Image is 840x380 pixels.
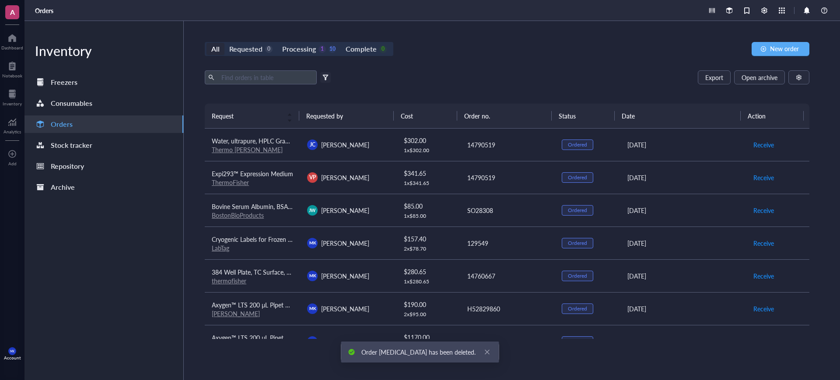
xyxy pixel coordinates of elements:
[212,309,260,318] a: [PERSON_NAME]
[2,73,22,78] div: Notebook
[205,42,393,56] div: segmented control
[467,238,548,248] div: 129549
[51,181,75,193] div: Archive
[51,118,73,130] div: Orders
[8,161,17,166] div: Add
[212,169,293,178] span: Expi293™ Expression Medium
[467,140,548,150] div: 14790519
[753,206,774,215] span: Receive
[404,201,453,211] div: $ 85.00
[404,300,453,309] div: $ 190.00
[568,338,587,345] div: Ordered
[484,349,490,355] span: close
[321,173,369,182] span: [PERSON_NAME]
[394,104,457,128] th: Cost
[404,147,453,154] div: 1 x $ 302.00
[212,244,229,252] a: LabTag
[309,272,316,279] span: MK
[321,304,369,313] span: [PERSON_NAME]
[627,206,739,215] div: [DATE]
[705,74,723,81] span: Export
[404,234,453,244] div: $ 157.40
[310,141,315,149] span: JC
[321,337,369,346] span: [PERSON_NAME]
[459,161,555,194] td: 14790519
[753,138,774,152] button: Receive
[212,333,317,342] span: Axygen™ LTS 200 μL Pipet Tip, Filtered
[212,276,246,285] a: thermofisher
[568,272,587,279] div: Ordered
[753,203,774,217] button: Receive
[212,111,282,121] span: Request
[309,207,316,214] span: JW
[51,97,92,109] div: Consumables
[404,136,453,145] div: $ 302.00
[346,43,376,55] div: Complete
[24,42,183,59] div: Inventory
[753,238,774,248] span: Receive
[24,136,183,154] a: Stock tracker
[742,74,777,81] span: Open archive
[321,140,369,149] span: [PERSON_NAME]
[459,194,555,227] td: SO28308
[753,337,774,346] span: Receive
[568,207,587,214] div: Ordered
[205,104,299,128] th: Request
[615,104,741,128] th: Date
[229,43,262,55] div: Requested
[404,213,453,220] div: 1 x $ 85.00
[361,347,476,357] div: Order [MEDICAL_DATA] has been deleted.
[627,304,739,314] div: [DATE]
[24,73,183,91] a: Freezers
[212,211,264,220] a: BostonBioProducts
[459,227,555,259] td: 129549
[753,269,774,283] button: Receive
[51,76,77,88] div: Freezers
[212,202,324,211] span: Bovine Serum Albumin, BSA (3% in PBST)
[10,349,14,353] span: MK
[627,173,739,182] div: [DATE]
[282,43,316,55] div: Processing
[741,104,804,128] th: Action
[51,139,92,151] div: Stock tracker
[627,140,739,150] div: [DATE]
[568,305,587,312] div: Ordered
[212,235,477,244] span: Cryogenic Labels for Frozen Surfaces, SnapPEEL™, Dymo LW 550 - 1.125" x 0.625" + 0.437" Circle
[4,355,21,360] div: Account
[627,337,739,346] div: [DATE]
[212,300,315,309] span: Axygen™ LTS 200 μL Pipet Tip, Reload
[467,271,548,281] div: 14760667
[24,178,183,196] a: Archive
[404,180,453,187] div: 1 x $ 341.65
[753,171,774,185] button: Receive
[753,173,774,182] span: Receive
[483,347,492,357] a: Close
[404,168,453,178] div: $ 341.65
[753,140,774,150] span: Receive
[329,45,336,53] div: 10
[309,240,316,246] span: MK
[211,43,220,55] div: All
[1,45,23,50] div: Dashboard
[10,7,15,17] span: A
[24,115,183,133] a: Orders
[734,70,785,84] button: Open archive
[753,271,774,281] span: Receive
[318,45,326,53] div: 1
[321,206,369,215] span: [PERSON_NAME]
[3,129,21,134] div: Analytics
[627,238,739,248] div: [DATE]
[404,267,453,276] div: $ 280.65
[753,236,774,250] button: Receive
[212,145,283,154] a: Thermo [PERSON_NAME]
[459,259,555,292] td: 14760667
[218,71,313,84] input: Find orders in table
[467,173,548,182] div: 14790519
[2,59,22,78] a: Notebook
[35,7,55,14] a: Orders
[212,136,371,145] span: Water, ultrapure, HPLC Grade, Thermo Scientific Chemicals
[3,87,22,106] a: Inventory
[309,338,316,344] span: MK
[265,45,273,53] div: 0
[770,45,799,52] span: New order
